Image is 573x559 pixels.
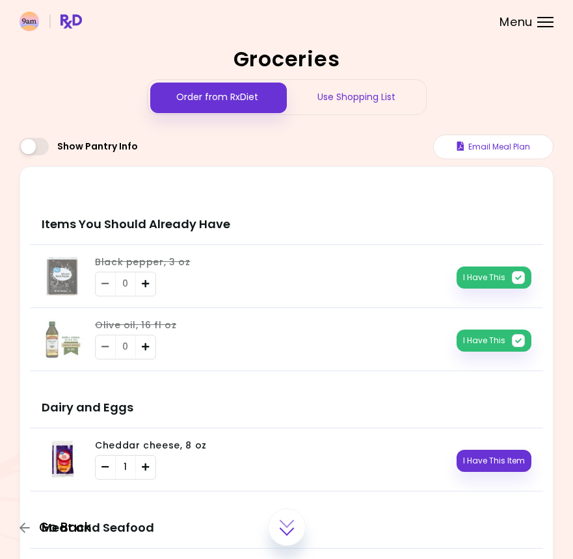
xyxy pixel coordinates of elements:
span: 1 [124,461,127,474]
h3: Meat and Seafood [30,497,543,549]
h3: Dairy and Eggs [30,376,543,428]
div: Add [136,335,155,359]
h3: Items You Should Already Have [30,193,543,245]
span: Menu [500,16,533,28]
div: Add [136,456,155,479]
div: Remove [96,456,115,479]
span: 0 [122,341,129,354]
span: Olive oil, 16 fl oz [95,318,176,331]
div: Remove [96,335,115,359]
span: Go Back [39,521,91,535]
div: Add [136,272,155,296]
h2: Groceries [20,49,553,70]
button: I Have This [457,266,531,289]
button: Go Back [20,521,98,535]
div: Order from RxDiet [148,80,287,114]
div: Remove [96,272,115,296]
div: Use Shopping List [287,80,426,114]
span: Show Pantry Info [57,141,138,153]
button: Email Meal Plan [433,135,553,159]
button: I Have This [457,330,531,352]
button: I Have This Item [457,450,531,472]
img: RxDiet [20,12,82,31]
span: Black pepper, 3 oz [95,255,191,268]
span: Cheddar cheese, 8 oz [95,439,207,452]
span: 0 [122,278,129,291]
